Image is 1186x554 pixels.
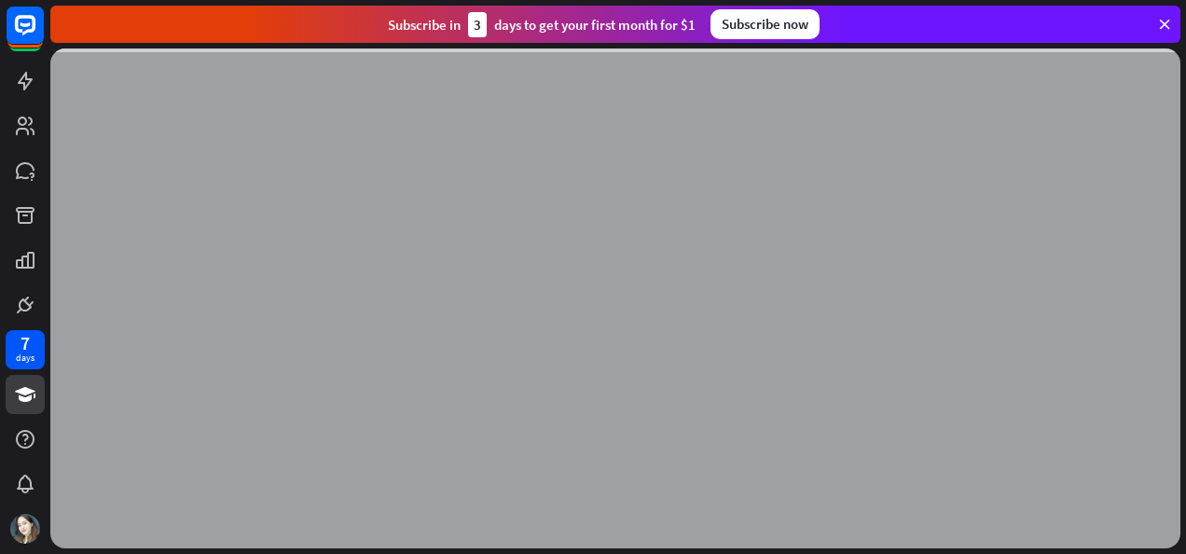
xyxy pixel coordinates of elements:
[388,12,696,37] div: Subscribe in days to get your first month for $1
[16,352,34,365] div: days
[6,330,45,369] a: 7 days
[21,335,30,352] div: 7
[710,9,820,39] div: Subscribe now
[468,12,487,37] div: 3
